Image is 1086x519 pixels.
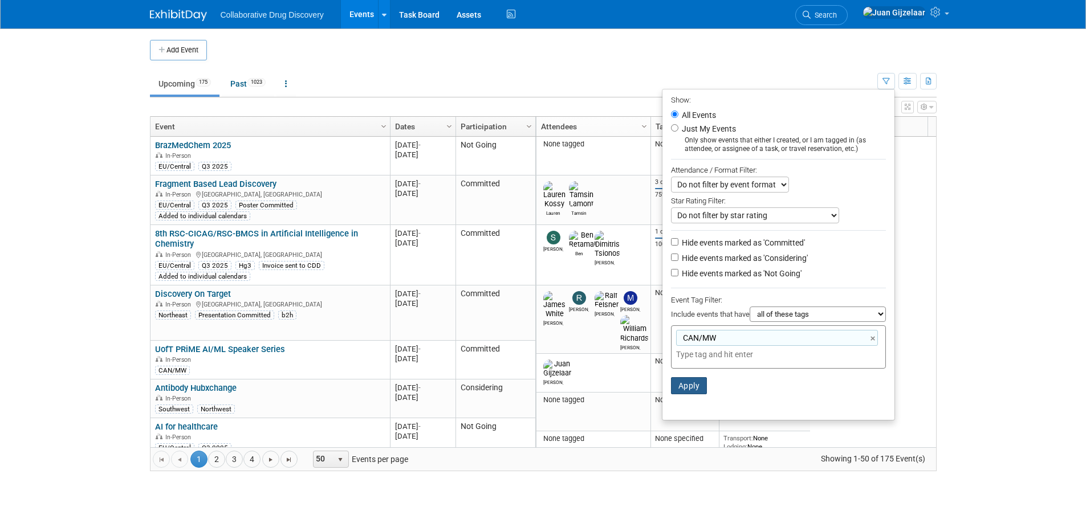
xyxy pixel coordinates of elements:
a: 3 [226,451,243,468]
img: In-Person Event [156,191,162,197]
div: [DATE] [395,354,450,363]
div: Mitchell Buckley [620,305,640,312]
span: Column Settings [445,122,454,131]
div: None specified [655,434,714,443]
div: Include events that have [671,307,886,325]
td: Committed [455,285,535,341]
img: Ralf Felsner [595,291,619,309]
img: Ben Retamal [569,231,596,249]
div: Attendance / Format Filter: [671,164,886,177]
div: None specified [655,288,714,297]
img: Juan Gijzelaar [863,6,926,19]
a: 4 [243,451,261,468]
div: None specified [655,140,714,149]
span: Search [811,11,837,19]
a: Fragment Based Lead Discovery [155,179,276,189]
div: None tagged [540,395,646,404]
div: Ben Retamal [569,249,589,256]
span: - [418,345,421,353]
div: [DATE] [395,140,450,150]
div: Star Rating Filter: [671,193,886,207]
div: [DATE] [395,228,450,238]
img: In-Person Event [156,251,162,257]
div: Northwest [197,404,235,414]
div: [DATE] [395,431,450,441]
a: Go to the first page [153,451,170,468]
a: Column Settings [638,117,650,134]
a: × [871,332,878,345]
div: [DATE] [395,189,450,198]
div: James White [543,318,563,326]
div: Q3 2025 [198,443,231,452]
span: In-Person [165,251,194,259]
a: Column Settings [443,117,455,134]
span: In-Person [165,152,194,160]
div: [DATE] [395,238,450,248]
div: [DATE] [395,422,450,431]
a: Past1023 [222,73,274,95]
a: Tasks [656,117,711,136]
div: Poster Committed [235,201,297,210]
div: Ralf Felsner [595,309,615,317]
div: [DATE] [395,393,450,402]
div: [DATE] [395,179,450,189]
div: [DATE] [395,344,450,354]
span: - [418,383,421,392]
span: select [336,455,345,464]
div: EU/Central [155,261,194,270]
div: 75% [655,191,714,199]
div: [DATE] [395,289,450,299]
span: Lodging: [723,443,747,451]
div: b2h [278,310,296,320]
span: Column Settings [640,122,649,131]
a: UofT PRiME AI/ML Speaker Series [155,344,285,354]
img: Tamsin Lamont [569,181,593,209]
span: Transport: [723,434,753,442]
span: In-Person [165,356,194,363]
div: [GEOGRAPHIC_DATA], [GEOGRAPHIC_DATA] [155,299,385,309]
img: In-Person Event [156,434,162,439]
div: Invoice sent to CDD [259,261,324,270]
div: 1 of 1 Complete [655,228,714,236]
div: Event Tag Filter: [671,293,886,307]
div: Q3 2025 [198,201,231,210]
img: Susana Tomasio [547,231,560,244]
img: Lauren Kossy [543,181,566,209]
div: Ryan Censullo [569,305,589,312]
button: Apply [671,377,707,394]
img: Ryan Censullo [572,291,586,305]
span: 50 [314,451,333,467]
span: Go to the next page [266,455,275,464]
div: CAN/MW [155,366,190,375]
img: Juan Gijzelaar [543,359,571,378]
div: Q3 2025 [198,162,231,171]
label: Just My Events [680,123,736,134]
td: Not Going [455,137,535,175]
div: EU/Central [155,201,194,210]
span: - [418,422,421,431]
a: Antibody Hubxchange [155,383,237,393]
a: 2 [208,451,225,468]
span: Column Settings [524,122,534,131]
img: James White [543,291,566,318]
div: None specified [655,395,714,404]
div: Tamsin Lamont [569,209,589,216]
span: Events per page [298,451,420,468]
a: Column Settings [377,117,390,134]
div: 100% [655,240,714,248]
a: Event [155,117,383,136]
a: Go to the last page [280,451,298,468]
td: Committed [455,341,535,379]
div: None None [723,434,806,451]
div: Added to individual calendars [155,272,250,281]
a: Go to the previous page [171,451,188,468]
a: Participation [461,117,528,136]
label: Hide events marked as 'Considering' [680,252,808,264]
img: In-Person Event [156,395,162,401]
span: In-Person [165,301,194,308]
div: Southwest [155,404,193,414]
div: Presentation Committed [195,310,274,320]
span: 1023 [247,78,266,87]
div: [GEOGRAPHIC_DATA], [GEOGRAPHIC_DATA] [155,250,385,259]
label: Hide events marked as 'Not Going' [680,268,802,279]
